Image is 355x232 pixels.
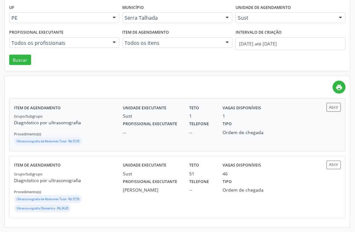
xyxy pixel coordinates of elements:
div: Ordem de chegada [223,129,264,136]
span: PE [11,15,106,21]
label: Telefone [190,119,209,129]
button: Abrir [327,103,341,112]
label: Vagas disponíveis [223,103,261,113]
small: Grupo/Subgrupo [14,114,43,119]
label: Tipo [223,177,232,187]
label: Item de agendamento [14,161,61,171]
a: print [333,81,346,94]
i: print [336,84,343,91]
label: UF [9,3,14,13]
label: Tipo [223,119,232,129]
small: Procedimento(s) [14,190,41,194]
label: Telefone [190,177,209,187]
div: -- [190,129,214,136]
small: Grupo/Subgrupo [14,172,43,177]
div: 1 [190,113,214,119]
label: Unidade executante [123,103,166,113]
input: Selecione um intervalo [236,38,346,50]
small: Ultrassonografia de Abdomen Total - R$ 37,95 [17,197,79,201]
span: Todos os profissionais [11,40,106,46]
p: Diagnóstico por ultrasonografia [14,177,123,184]
button: Abrir [327,161,341,169]
label: Teto [190,103,199,113]
label: Profissional executante [123,177,177,187]
label: Intervalo de criação [236,28,282,38]
div: Sust [123,113,181,119]
div: [PERSON_NAME] [123,187,181,194]
label: Item de agendamento [14,103,61,113]
div: -- [123,129,181,136]
label: Profissional executante [123,119,177,129]
div: 46 [223,171,228,177]
small: Ultrassonografia de Abdomen Total - R$ 37,95 [17,140,79,144]
label: Unidade de agendamento [236,3,291,13]
label: Teto [190,161,199,171]
label: Município [123,3,144,13]
div: 1 [223,113,225,119]
span: Todos os itens [125,40,220,46]
p: Diagnóstico por ultrasonografia [14,119,123,126]
span: Serra Talhada [125,15,220,21]
button: Buscar [9,55,31,65]
span: Sust [238,15,333,21]
label: Profissional executante [9,28,64,38]
label: Item de agendamento [123,28,169,38]
label: Unidade executante [123,161,166,171]
label: Vagas disponíveis [223,161,261,171]
div: 51 [190,171,214,177]
div: Ordem de chegada [223,187,264,194]
small: Ultrassonografia Obstetrica - R$ 24,20 [17,207,68,211]
div: -- [190,187,214,194]
small: Procedimento(s) [14,132,41,137]
div: Sust [123,171,181,177]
